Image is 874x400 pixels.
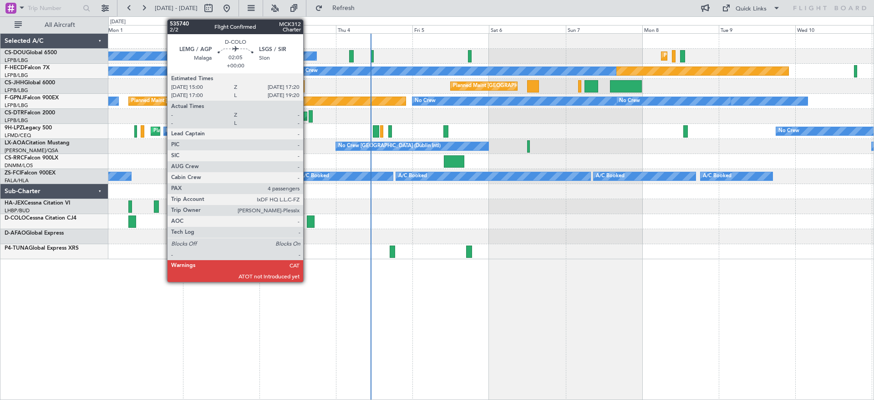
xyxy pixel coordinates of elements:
span: 9H-LPZ [5,125,23,131]
a: ZS-FCIFalcon 900EX [5,170,56,176]
input: Trip Number [28,1,80,15]
a: CS-JHHGlobal 6000 [5,80,55,86]
button: All Aircraft [10,18,99,32]
a: LFPB/LBG [5,57,28,64]
div: Planned Maint [GEOGRAPHIC_DATA] ([GEOGRAPHIC_DATA]) [131,94,274,108]
span: D-COLO [5,215,26,221]
span: F-HECD [5,65,25,71]
div: Planned Maint [GEOGRAPHIC_DATA] ([GEOGRAPHIC_DATA]) [238,64,381,78]
a: [PERSON_NAME]/QSA [5,147,58,154]
div: Mon 1 [107,25,183,33]
a: CS-RRCFalcon 900LX [5,155,58,161]
div: Planned Maint [GEOGRAPHIC_DATA] (Ataturk) [306,109,415,123]
a: LFPB/LBG [5,72,28,79]
div: Planned Maint [GEOGRAPHIC_DATA] ([GEOGRAPHIC_DATA]) [281,49,424,63]
a: CS-DOUGlobal 6500 [5,50,57,56]
span: CS-DTR [5,110,24,116]
a: CS-DTRFalcon 2000 [5,110,55,116]
div: Wed 3 [259,25,336,33]
div: A/C Booked [703,169,732,183]
a: LFPB/LBG [5,102,28,109]
div: Sat 6 [489,25,565,33]
div: Mon 8 [642,25,719,33]
div: Planned Maint [GEOGRAPHIC_DATA] ([GEOGRAPHIC_DATA]) [453,79,596,93]
span: D-AFAO [5,231,26,236]
span: CS-JHH [5,80,24,86]
a: F-HECDFalcon 7X [5,65,50,71]
span: F-GPNJ [5,95,24,101]
a: F-GPNJFalcon 900EX [5,95,59,101]
a: 9H-LPZLegacy 500 [5,125,52,131]
span: Refresh [325,5,363,11]
div: Thu 4 [336,25,412,33]
div: Sun 7 [566,25,642,33]
a: HA-JEXCessna Citation VI [5,200,70,206]
div: Planned Maint [GEOGRAPHIC_DATA] ([GEOGRAPHIC_DATA]) [664,49,807,63]
span: [DATE] - [DATE] [155,4,198,12]
div: No Crew [619,94,640,108]
span: LX-AOA [5,140,25,146]
div: A/C Booked [300,169,329,183]
span: CS-DOU [5,50,26,56]
div: No Crew [297,64,318,78]
div: A/C Booked [596,169,625,183]
span: All Aircraft [24,22,96,28]
div: No Crew [778,124,799,138]
a: P4-TUNAGlobal Express XRS [5,246,79,251]
div: Wed 10 [795,25,872,33]
span: P4-TUNA [5,246,29,251]
a: LFPB/LBG [5,87,28,94]
a: FALA/HLA [5,177,29,184]
div: Planned Maint Nice ([GEOGRAPHIC_DATA]) [153,124,255,138]
a: LFPB/LBG [5,117,28,124]
div: No Crew [415,94,436,108]
a: LX-AOACitation Mustang [5,140,70,146]
div: No Crew [GEOGRAPHIC_DATA] (Dublin Intl) [338,139,441,153]
button: Refresh [311,1,366,15]
div: Quick Links [736,5,767,14]
a: DNMM/LOS [5,162,33,169]
div: Fri 5 [412,25,489,33]
a: LFMD/CEQ [5,132,31,139]
span: HA-JEX [5,200,24,206]
div: A/C Booked [398,169,427,183]
div: [DATE] [110,18,126,26]
a: LHBP/BUD [5,207,30,214]
span: ZS-FCI [5,170,21,176]
div: No Crew [166,124,187,138]
div: Tue 2 [183,25,259,33]
div: Tue 9 [719,25,795,33]
button: Quick Links [717,1,785,15]
div: Planned Maint [GEOGRAPHIC_DATA] ([GEOGRAPHIC_DATA]) [224,79,367,93]
span: CS-RRC [5,155,24,161]
a: D-AFAOGlobal Express [5,231,64,236]
a: D-COLOCessna Citation CJ4 [5,215,76,221]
